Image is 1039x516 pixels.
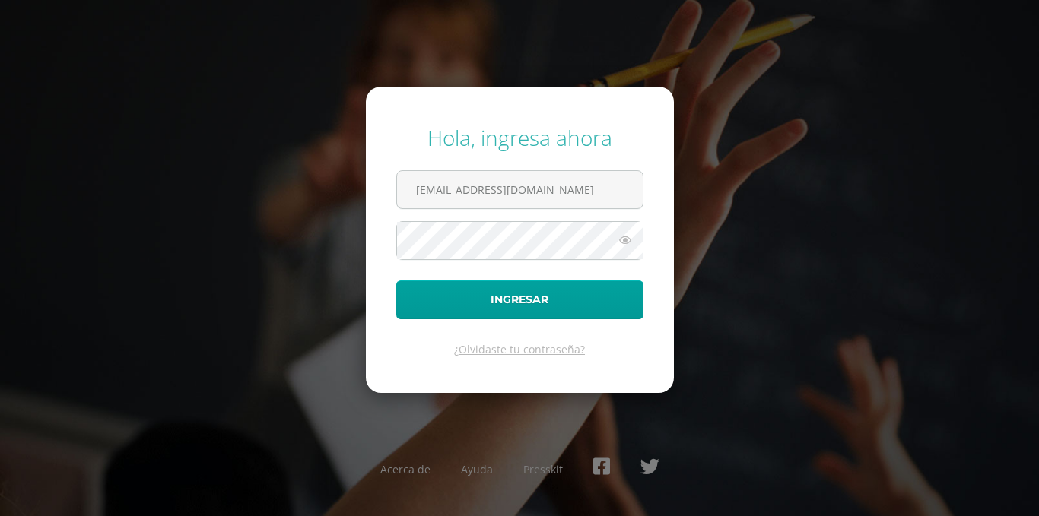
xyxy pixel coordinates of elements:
[523,462,563,476] a: Presskit
[396,123,643,152] div: Hola, ingresa ahora
[396,280,643,319] button: Ingresar
[380,462,431,476] a: Acerca de
[454,342,585,356] a: ¿Olvidaste tu contraseña?
[397,171,643,208] input: Correo electrónico o usuario
[461,462,493,476] a: Ayuda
